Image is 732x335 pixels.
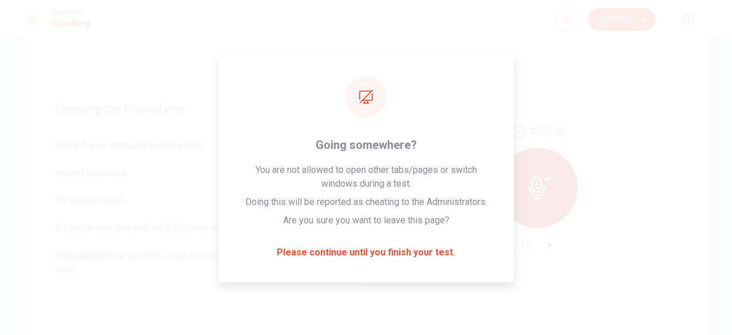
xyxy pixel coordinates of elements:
[50,9,90,17] span: Level Test
[55,102,334,116] span: Checking the Microphone
[588,8,655,31] button: Continue
[542,237,558,253] button: Play Audio
[55,139,334,276] span: Check if your microphone works here. Record your voice. Try to play it back. If you can hear your...
[78,250,108,261] u: cannot
[50,17,90,30] h1: Speaking
[517,237,533,253] button: Record Again
[530,125,564,139] span: 00:00:10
